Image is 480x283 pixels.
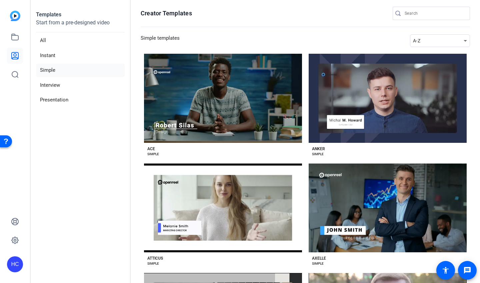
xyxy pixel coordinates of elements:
strong: Templates [36,11,61,18]
li: Instant [36,49,125,62]
li: Interview [36,78,125,92]
button: Template image [144,164,302,253]
input: Search [405,9,465,17]
div: AXELLE [312,256,326,261]
button: Template image [144,54,302,143]
button: Template image [309,54,467,143]
div: SIMPLE [312,152,324,157]
li: Simple [36,63,125,77]
div: ANKER [312,146,325,152]
mat-icon: accessibility [442,266,450,274]
div: HC [7,256,23,272]
div: SIMPLE [312,261,324,266]
p: Start from a pre-designed video [36,19,125,32]
img: blue-gradient.svg [10,11,20,21]
li: All [36,34,125,47]
div: ACE [147,146,155,152]
mat-icon: message [463,266,471,274]
li: Presentation [36,93,125,107]
h3: Simple templates [141,34,180,47]
span: A-Z [413,38,420,43]
div: SIMPLE [147,261,159,266]
div: SIMPLE [147,152,159,157]
div: ATTICUS [147,256,163,261]
h1: Creator Templates [141,9,192,17]
button: Template image [309,164,467,253]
